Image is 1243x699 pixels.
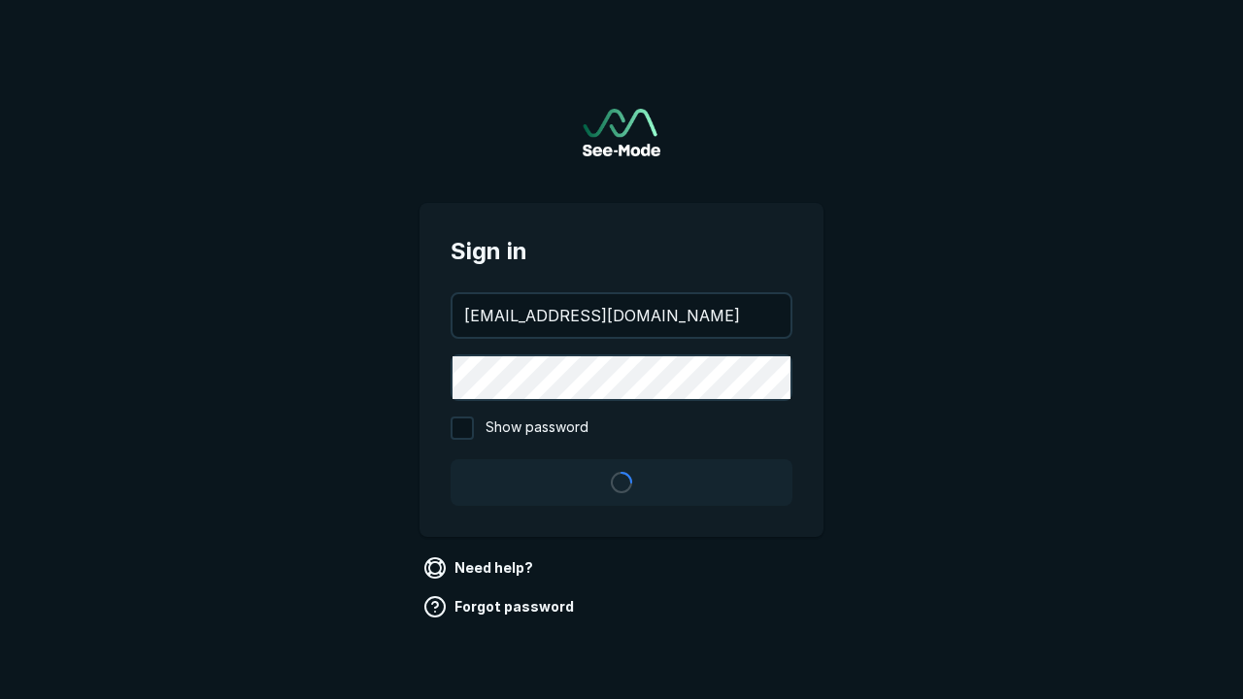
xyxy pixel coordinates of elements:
input: your@email.com [453,294,790,337]
img: See-Mode Logo [583,109,660,156]
a: Forgot password [420,591,582,622]
span: Show password [486,416,588,440]
a: Go to sign in [583,109,660,156]
span: Sign in [451,234,792,269]
a: Need help? [420,552,541,583]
